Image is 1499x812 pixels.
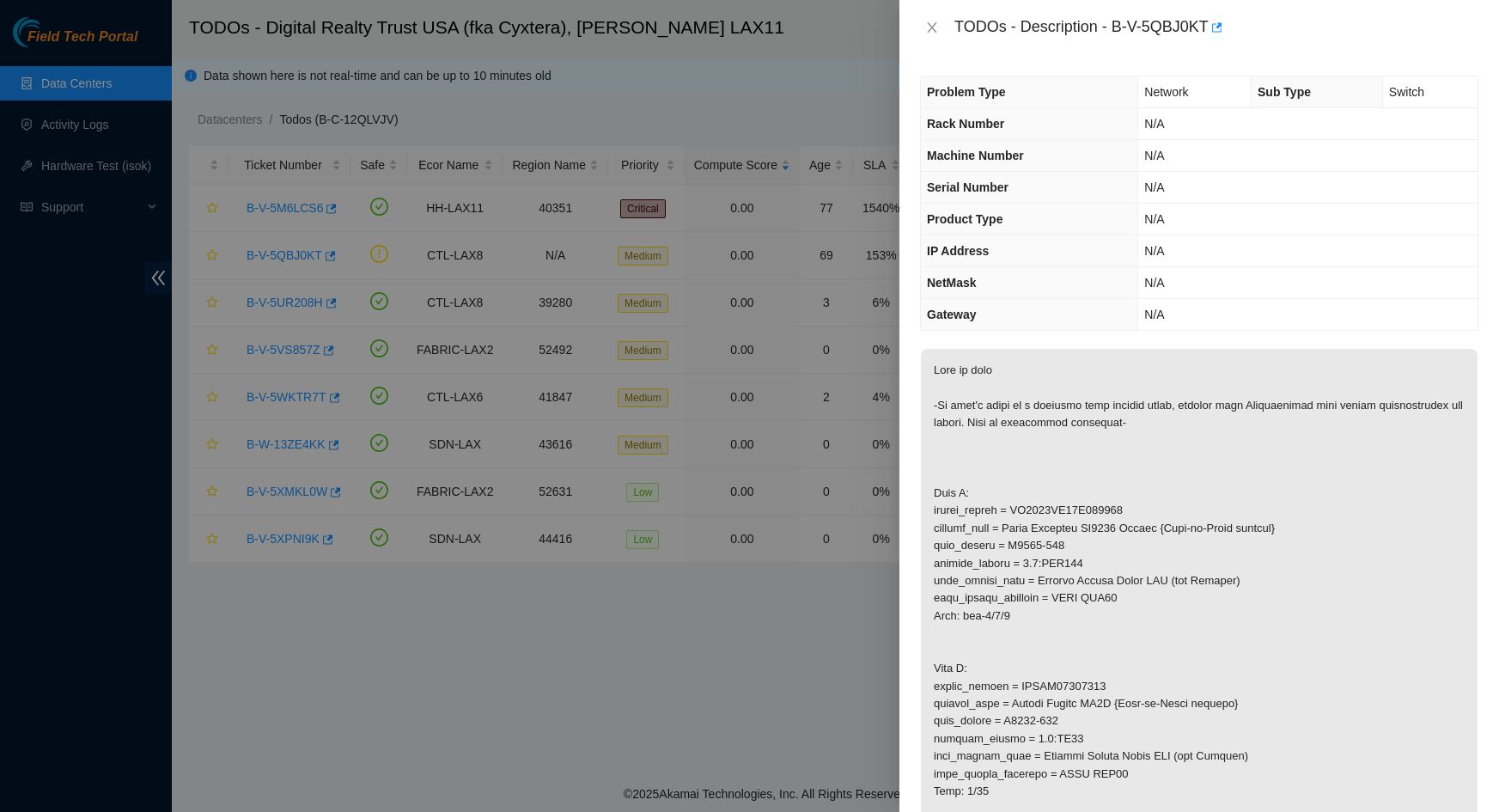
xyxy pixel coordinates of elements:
button: Close [920,20,944,36]
span: N/A [1144,149,1164,162]
span: Product Type [927,212,1002,226]
span: Sub Type [1258,85,1311,99]
span: N/A [1144,308,1164,321]
span: N/A [1144,244,1164,258]
span: N/A [1144,180,1164,194]
span: Rack Number [927,117,1004,131]
span: Problem Type [927,85,1006,99]
span: NetMask [927,276,977,290]
div: TODOs - Description - B-V-5QBJ0KT [954,14,1478,41]
span: close [925,21,939,34]
span: Network [1144,85,1188,99]
span: Switch [1389,85,1424,99]
span: N/A [1144,276,1164,290]
span: Machine Number [927,149,1024,162]
span: N/A [1144,117,1164,131]
span: IP Address [927,244,989,258]
span: N/A [1144,212,1164,226]
span: Gateway [927,308,977,321]
span: Serial Number [927,180,1008,194]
